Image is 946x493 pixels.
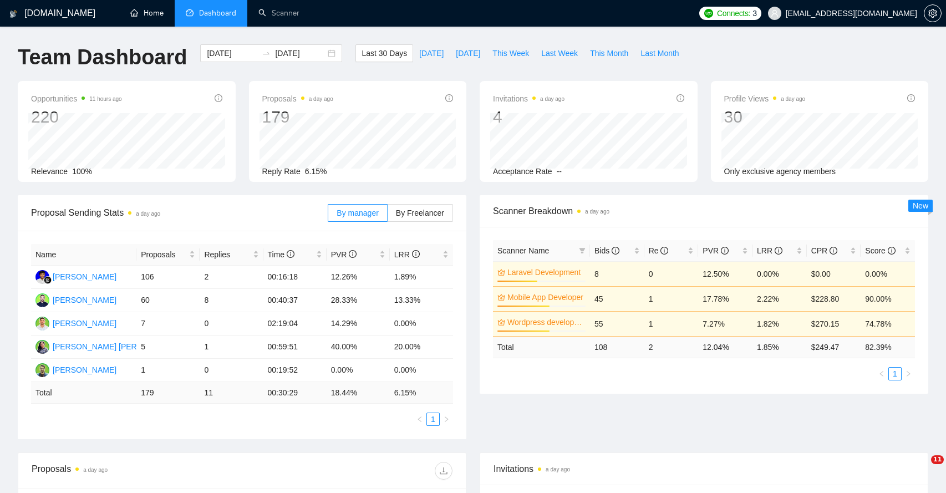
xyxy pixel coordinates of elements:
[263,289,327,312] td: 00:40:37
[35,317,49,331] img: AC
[200,312,263,336] td: 0
[811,246,837,255] span: CPR
[861,336,915,358] td: 82.39 %
[35,318,116,327] a: AC[PERSON_NAME]
[724,106,806,128] div: 30
[327,359,390,382] td: 0.00%
[35,295,116,304] a: SK[PERSON_NAME]
[644,286,699,311] td: 1
[199,8,236,18] span: Dashboard
[53,364,116,376] div: [PERSON_NAME]
[413,44,450,62] button: [DATE]
[268,250,294,259] span: Time
[413,413,426,426] button: left
[390,336,453,359] td: 20.00%
[53,340,182,353] div: [PERSON_NAME] [PERSON_NAME]
[207,47,257,59] input: Start date
[427,413,439,425] a: 1
[456,47,480,59] span: [DATE]
[200,266,263,289] td: 2
[327,336,390,359] td: 40.00%
[35,363,49,377] img: NK
[263,336,327,359] td: 00:59:51
[584,44,634,62] button: This Month
[262,167,301,176] span: Reply Rate
[888,247,896,255] span: info-circle
[579,247,586,254] span: filter
[83,467,108,473] time: a day ago
[136,336,200,359] td: 5
[337,209,378,217] span: By manager
[861,286,915,311] td: 90.00%
[507,266,583,278] a: Laravel Development
[394,250,420,259] span: LRR
[263,266,327,289] td: 00:16:18
[752,286,807,311] td: 2.22%
[644,311,699,336] td: 1
[215,94,222,102] span: info-circle
[493,204,915,218] span: Scanner Breakdown
[204,248,250,261] span: Replies
[907,94,915,102] span: info-circle
[200,289,263,312] td: 8
[585,209,609,215] time: a day ago
[72,167,92,176] span: 100%
[263,382,327,404] td: 00:30:29
[913,201,928,210] span: New
[136,244,200,266] th: Proposals
[32,462,242,480] div: Proposals
[200,244,263,266] th: Replies
[590,261,644,286] td: 8
[924,4,942,22] button: setting
[577,242,588,259] span: filter
[752,7,757,19] span: 3
[807,336,861,358] td: $ 249.47
[497,293,505,301] span: crown
[89,96,121,102] time: 11 hours ago
[443,416,450,423] span: right
[807,311,861,336] td: $270.15
[262,106,333,128] div: 179
[908,455,935,482] iframe: Intercom live chat
[546,466,570,472] time: a day ago
[263,312,327,336] td: 02:19:04
[698,261,752,286] td: 12.50%
[724,167,836,176] span: Only exclusive agency members
[31,167,68,176] span: Relevance
[35,365,116,374] a: NK[PERSON_NAME]
[200,336,263,359] td: 1
[590,336,644,358] td: 108
[141,248,187,261] span: Proposals
[440,413,453,426] li: Next Page
[419,47,444,59] span: [DATE]
[35,272,116,281] a: FR[PERSON_NAME]
[590,47,628,59] span: This Month
[905,370,912,377] span: right
[287,250,294,258] span: info-circle
[396,209,444,217] span: By Freelancer
[865,246,895,255] span: Score
[781,96,805,102] time: a day ago
[331,250,357,259] span: PVR
[807,286,861,311] td: $228.80
[752,336,807,358] td: 1.85 %
[861,261,915,286] td: 0.00%
[263,359,327,382] td: 00:19:52
[878,370,885,377] span: left
[541,47,578,59] span: Last Week
[902,367,915,380] li: Next Page
[130,8,164,18] a: homeHome
[924,9,941,18] span: setting
[698,286,752,311] td: 17.78%
[200,382,263,404] td: 11
[413,413,426,426] li: Previous Page
[35,293,49,307] img: SK
[612,247,619,255] span: info-circle
[390,266,453,289] td: 1.89%
[902,367,915,380] button: right
[362,47,407,59] span: Last 30 Days
[493,336,590,358] td: Total
[771,9,779,17] span: user
[497,268,505,276] span: crown
[136,312,200,336] td: 7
